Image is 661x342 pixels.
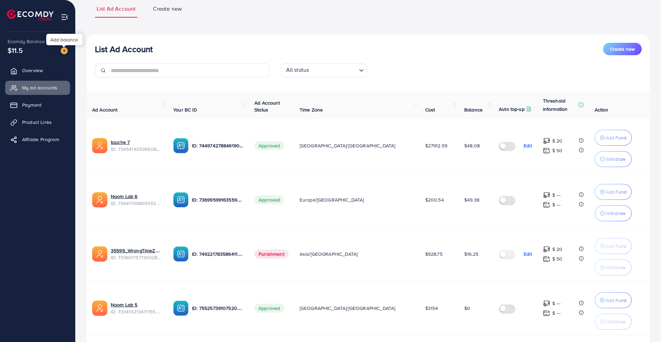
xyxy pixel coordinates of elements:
p: Edit [524,250,532,258]
p: ID: 7552573910752002064 [192,304,243,312]
span: Create new [153,5,182,13]
div: <span class='underline'>Noom Lab 6</span></br>7344176980935360513 [111,193,162,207]
button: Add Fund [595,238,632,254]
a: Noom Lab 6 [111,193,138,200]
span: Approved [254,304,284,313]
p: Withdraw [605,209,625,217]
img: ic-ads-acc.e4c84228.svg [92,246,107,262]
div: <span class='underline'>touche 7</span></br>7345414053650628609 [111,139,162,153]
p: $ 20 [552,245,563,253]
img: top-up amount [543,201,550,208]
a: Payment [5,98,70,112]
img: ic-ads-acc.e4c84228.svg [92,138,107,153]
img: image [61,47,68,54]
span: Approved [254,141,284,150]
a: Affiliate Program [5,133,70,146]
a: Overview [5,63,70,77]
a: Noom Lab 5 [111,301,138,308]
span: $928.75 [425,251,443,257]
span: Ad Account [92,106,118,113]
img: ic-ba-acc.ded83a64.svg [173,192,188,207]
button: Add Fund [595,130,632,146]
p: Withdraw [605,263,625,272]
span: Europe/[GEOGRAPHIC_DATA] [300,196,364,203]
span: Ecomdy Balance [8,38,45,45]
button: Withdraw [595,260,632,275]
iframe: Chat [632,311,656,337]
span: Product Links [22,119,52,126]
span: Cost [425,106,435,113]
span: $48.08 [464,142,480,149]
a: 35599_WrongTimeZone [111,247,162,254]
img: menu [61,13,69,21]
span: Overview [22,67,43,74]
span: $49.38 [464,196,479,203]
button: Add Fund [595,292,632,308]
span: List Ad Account [97,5,136,13]
span: Ad Account Status [254,99,280,113]
input: Search for option [311,65,356,76]
span: Payment [22,101,41,108]
p: $ --- [552,201,561,209]
img: top-up amount [543,192,550,199]
div: Add balance [46,34,82,45]
p: Edit [524,141,532,150]
p: $ 20 [552,137,563,145]
span: Affiliate Program [22,136,59,143]
span: [GEOGRAPHIC_DATA]/[GEOGRAPHIC_DATA] [300,305,396,312]
p: $ 50 [552,146,563,155]
span: Balance [464,106,483,113]
button: Withdraw [595,314,632,330]
img: logo [7,10,54,20]
img: top-up amount [543,246,550,253]
span: ID: 7334132134711558146 [111,308,162,315]
div: <span class='underline'>Noom Lab 5</span></br>7334132134711558146 [111,301,162,315]
p: ID: 7369959916355928081 [192,196,243,204]
span: $3154 [425,305,438,312]
button: Create new [603,43,642,55]
span: Asia/[GEOGRAPHIC_DATA] [300,251,358,257]
span: Time Zone [300,106,323,113]
p: $ --- [552,309,561,317]
a: touche 7 [111,139,130,146]
p: Threshold information [543,97,577,113]
p: $ --- [552,191,561,199]
a: My ad accounts [5,81,70,95]
p: Add Fund [605,296,626,304]
p: ID: 7492217835864113153 [192,250,243,258]
button: Withdraw [595,151,632,167]
img: ic-ba-acc.ded83a64.svg [173,246,188,262]
img: ic-ads-acc.e4c84228.svg [92,192,107,207]
p: Add Fund [605,188,626,196]
p: $ 50 [552,255,563,263]
img: top-up amount [543,137,550,145]
img: ic-ads-acc.e4c84228.svg [92,301,107,316]
span: All status [285,65,311,76]
p: Withdraw [605,317,625,326]
span: $16.25 [464,251,478,257]
img: ic-ba-acc.ded83a64.svg [173,301,188,316]
span: My ad accounts [22,84,57,91]
img: ic-ba-acc.ded83a64.svg [173,138,188,153]
button: Add Fund [595,184,632,200]
h3: List Ad Account [95,44,153,54]
p: Add Fund [605,242,626,250]
span: Punishment [254,250,289,258]
button: Withdraw [595,205,632,221]
span: Approved [254,195,284,204]
span: $27912.59 [425,142,447,149]
p: Add Fund [605,134,626,142]
img: top-up amount [543,300,550,307]
span: $0 [464,305,470,312]
span: ID: 7344176980935360513 [111,200,162,207]
p: ID: 7449742788461903889 [192,141,243,150]
div: <span class='underline'>35599_WrongTimeZone</span></br>7336011577365282818 [111,247,162,261]
span: Your BC ID [173,106,197,113]
span: ID: 7345414053650628609 [111,146,162,153]
p: $ --- [552,299,561,307]
img: top-up amount [543,147,550,154]
span: Action [595,106,609,113]
span: [GEOGRAPHIC_DATA]/[GEOGRAPHIC_DATA] [300,142,396,149]
img: top-up amount [543,255,550,263]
